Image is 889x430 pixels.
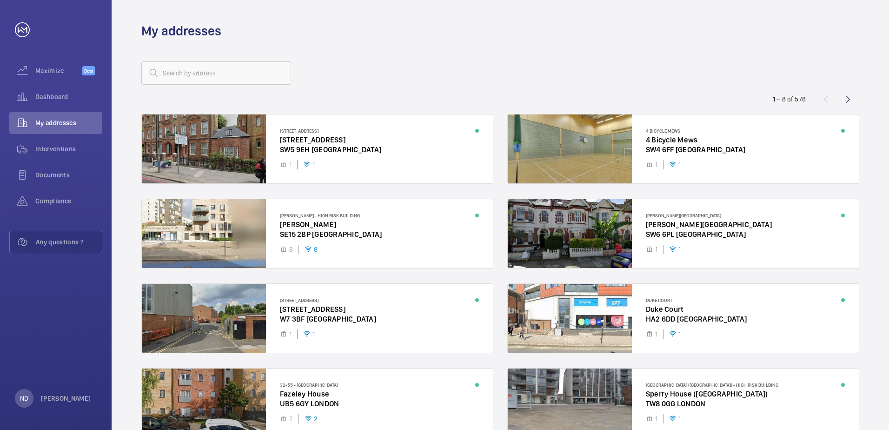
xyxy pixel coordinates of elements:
span: My addresses [35,118,102,128]
span: Compliance [35,196,102,206]
input: Search by address [141,61,291,85]
span: Any questions ? [36,237,102,247]
div: 1 – 8 of 578 [773,94,806,104]
span: Interventions [35,144,102,154]
span: Documents [35,170,102,180]
span: Maximize [35,66,82,75]
span: Dashboard [35,92,102,101]
p: [PERSON_NAME] [41,394,91,403]
span: Beta [82,66,95,75]
p: ND [20,394,28,403]
h1: My addresses [141,22,221,40]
